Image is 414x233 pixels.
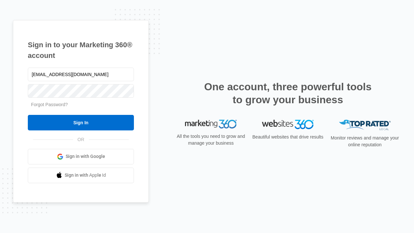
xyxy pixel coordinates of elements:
[185,120,237,129] img: Marketing 360
[28,168,134,183] a: Sign in with Apple Id
[202,80,374,106] h2: One account, three powerful tools to grow your business
[31,102,68,107] a: Forgot Password?
[252,134,324,140] p: Beautiful websites that drive results
[329,135,401,148] p: Monitor reviews and manage your online reputation
[28,68,134,81] input: Email
[339,120,391,130] img: Top Rated Local
[73,136,89,143] span: OR
[28,115,134,130] input: Sign In
[175,133,247,147] p: All the tools you need to grow and manage your business
[28,149,134,164] a: Sign in with Google
[28,39,134,61] h1: Sign in to your Marketing 360® account
[66,153,105,160] span: Sign in with Google
[262,120,314,129] img: Websites 360
[65,172,106,179] span: Sign in with Apple Id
